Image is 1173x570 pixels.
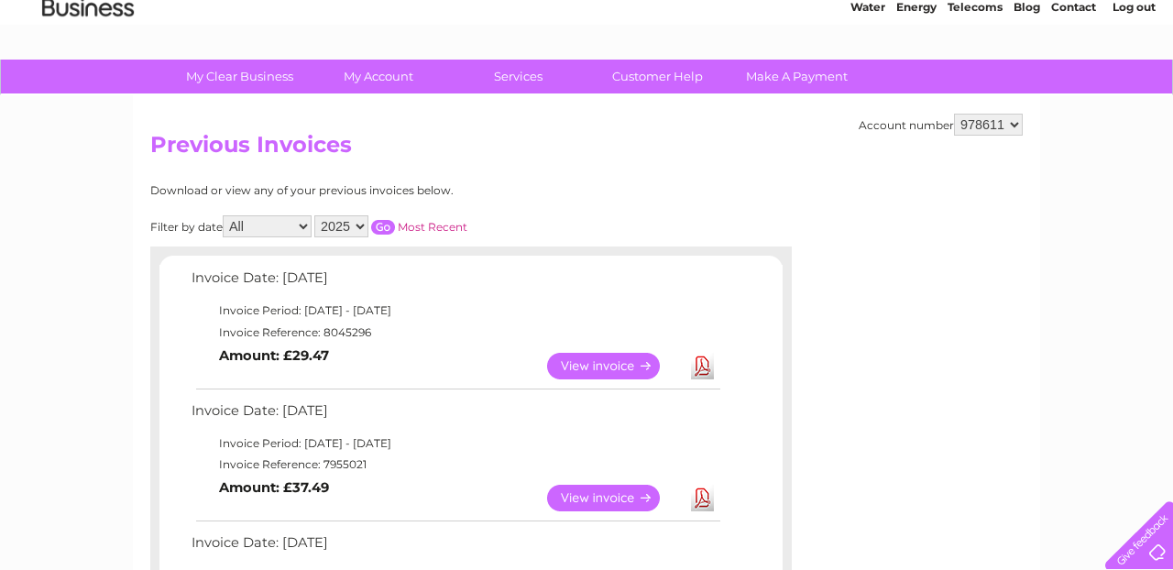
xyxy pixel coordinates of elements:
a: My Account [303,60,455,93]
a: Download [691,353,714,379]
div: Account number [859,114,1023,136]
a: Energy [896,78,937,92]
img: logo.png [41,48,135,104]
b: Amount: £37.49 [219,479,329,496]
a: Download [691,485,714,511]
b: Amount: £29.47 [219,347,329,364]
a: Water [850,78,885,92]
td: Invoice Period: [DATE] - [DATE] [187,433,723,455]
a: Telecoms [948,78,1003,92]
a: View [547,353,682,379]
a: 0333 014 3131 [828,9,954,32]
div: Download or view any of your previous invoices below. [150,184,631,197]
td: Invoice Date: [DATE] [187,531,723,565]
a: Make A Payment [721,60,872,93]
div: Filter by date [150,215,631,237]
td: Invoice Date: [DATE] [187,399,723,433]
a: Blog [1014,78,1040,92]
a: Customer Help [582,60,733,93]
a: Log out [1113,78,1156,92]
a: Contact [1051,78,1096,92]
td: Invoice Reference: 7955021 [187,454,723,476]
a: Services [443,60,594,93]
td: Invoice Period: [DATE] - [DATE] [187,300,723,322]
a: Most Recent [398,220,467,234]
h2: Previous Invoices [150,132,1023,167]
a: View [547,485,682,511]
td: Invoice Date: [DATE] [187,266,723,300]
td: Invoice Reference: 8045296 [187,322,723,344]
a: My Clear Business [164,60,315,93]
div: Clear Business is a trading name of Verastar Limited (registered in [GEOGRAPHIC_DATA] No. 3667643... [155,10,1021,89]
